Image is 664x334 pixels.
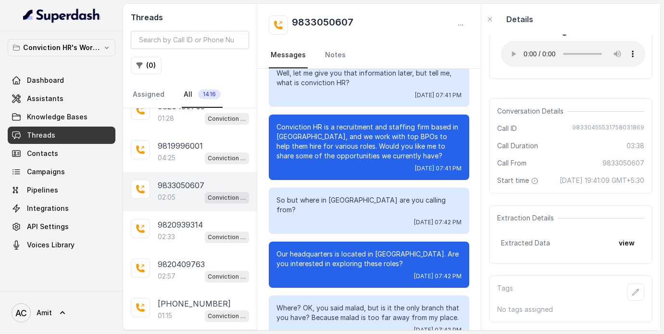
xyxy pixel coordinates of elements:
a: Threads [8,127,115,144]
p: Conviction HR Outbound Assistant [208,311,246,321]
a: Dashboard [8,72,115,89]
a: Campaigns [8,163,115,180]
button: view [613,234,640,252]
p: 9833050607 [158,180,204,191]
span: [DATE] 07:42 PM [414,272,462,280]
span: Pipelines [27,185,58,195]
a: Amit [8,299,115,326]
p: Well, let me give you that information later, but tell me, what is conviction HR? [276,68,461,88]
p: Conviction HR Outbound Assistant [208,272,246,282]
p: 02:05 [158,193,175,202]
p: 9820939314 [158,219,203,231]
a: Knowledge Bases [8,108,115,126]
span: Voices Library [27,240,75,250]
span: 98330455531758031869 [572,124,644,133]
span: Call ID [497,124,517,133]
span: [DATE] 07:42 PM [414,326,462,334]
p: Conviction HR Outbound Assistant [208,193,246,203]
span: Amit [37,308,52,318]
p: Conviction HR's Workspace [23,42,100,53]
p: Our headquarters is located in [GEOGRAPHIC_DATA]. Are you interested in exploring these roles? [276,249,461,269]
a: Voices Library [8,236,115,254]
button: (0) [131,57,162,74]
span: Integrations [27,204,69,213]
text: AC [15,308,27,318]
span: [DATE] 07:42 PM [414,218,462,226]
span: Call Duration [497,141,538,151]
p: So but where in [GEOGRAPHIC_DATA] are you calling from? [276,195,461,215]
p: Tags [497,283,513,301]
a: All1416 [182,82,223,108]
audio: Your browser does not support the audio element. [501,41,645,67]
span: Dashboard [27,76,64,85]
span: Threads [27,130,55,140]
p: [PHONE_NUMBER] [158,298,231,309]
span: Assistants [27,94,63,103]
button: Conviction HR's Workspace [8,39,115,56]
a: Pipelines [8,181,115,199]
nav: Tabs [269,42,469,68]
span: Start time [497,176,540,185]
span: Call From [497,158,526,168]
p: 02:33 [158,232,175,242]
a: Assistants [8,90,115,107]
img: light.svg [23,8,100,23]
span: Contacts [27,149,58,158]
p: 01:28 [158,114,174,123]
a: Contacts [8,145,115,162]
p: Conviction HR is a recruitment and staffing firm based in [GEOGRAPHIC_DATA], and we work with top... [276,122,461,161]
p: Details [506,13,533,25]
a: Messages [269,42,308,68]
h2: 9833050607 [292,15,353,35]
span: 9833050607 [602,158,644,168]
p: 04:25 [158,153,175,163]
span: Extraction Details [497,213,558,223]
a: API Settings [8,218,115,235]
p: No tags assigned [497,305,644,314]
nav: Tabs [131,82,249,108]
span: [DATE] 07:41 PM [415,165,462,172]
span: [DATE] 07:41 PM [415,91,462,99]
p: Where? OK, you said malad, but is it the only branch that you have? Because malad is too far away... [276,303,461,322]
a: Notes [323,42,348,68]
h2: Threads [131,12,249,23]
a: Assigned [131,82,166,108]
span: 1416 [198,90,221,99]
p: 02:57 [158,271,175,281]
p: 9820409763 [158,258,205,270]
span: Conversation Details [497,106,567,116]
p: Conviction HR Outbound Assistant [208,232,246,242]
p: 9819996001 [158,140,203,152]
span: Knowledge Bases [27,112,88,122]
span: Campaigns [27,167,65,177]
span: [DATE] 19:41:09 GMT+5:30 [560,176,644,185]
span: Extracted Data [501,238,550,248]
span: API Settings [27,222,69,231]
input: Search by Call ID or Phone Number [131,31,249,49]
p: Conviction HR Outbound Assistant [208,154,246,163]
p: Conviction HR Outbound Assistant [208,114,246,124]
a: Integrations [8,200,115,217]
p: 01:15 [158,311,172,321]
span: 03:38 [626,141,644,151]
